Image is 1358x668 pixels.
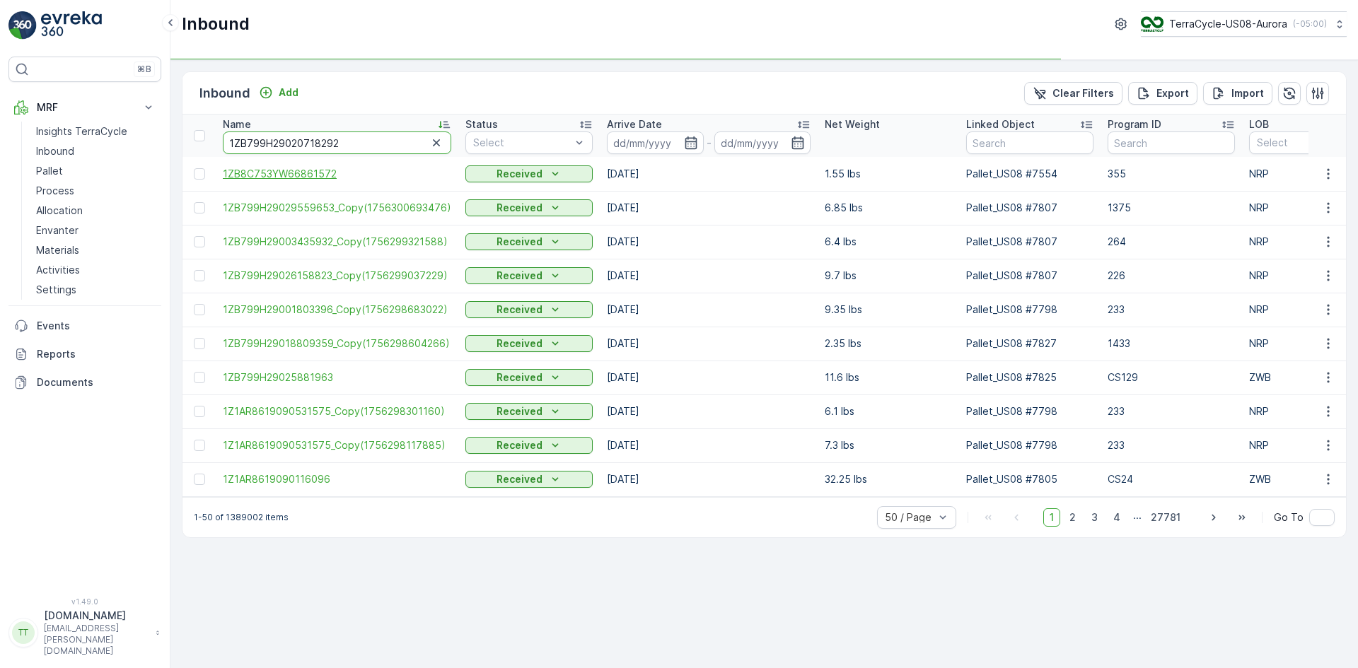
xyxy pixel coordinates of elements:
p: Inbound [182,13,250,35]
a: 1ZB799H29018809359_Copy(1756298604266) [223,336,451,351]
p: Settings [36,283,76,297]
div: Toggle Row Selected [194,406,205,417]
button: Import [1203,82,1272,105]
p: Name [223,117,251,131]
p: ... [1133,508,1142,527]
td: [DATE] [600,394,818,428]
a: 1ZB799H29025881963 [223,370,451,385]
span: 1ZB799H29029559653_Copy(1756300693476) [223,201,451,215]
a: Insights TerraCycle [30,122,161,141]
p: Materials [36,243,79,257]
p: 32.25 lbs [825,472,952,486]
a: 1Z1AR8619090531575_Copy(1756298117885) [223,438,451,452]
td: [DATE] [600,191,818,225]
td: Pallet_US08 #7805 [959,462,1101,496]
button: Received [465,165,593,182]
p: Received [497,438,542,452]
td: [DATE] [600,361,818,394]
a: 1ZB799H29001803396_Copy(1756298683022) [223,303,451,317]
button: Received [465,301,593,318]
input: Search [223,131,451,154]
p: MRF [37,100,133,115]
td: [DATE] [600,327,818,361]
input: Search [1108,131,1235,154]
p: Pallet [36,164,63,178]
p: LOB [1249,117,1269,131]
p: Import [1231,86,1264,100]
p: Received [497,201,542,215]
a: 1ZB799H29003435932_Copy(1756299321588) [223,235,451,249]
p: Linked Object [966,117,1035,131]
p: Activities [36,263,80,277]
div: Toggle Row Selected [194,236,205,247]
span: v 1.49.0 [8,597,161,606]
p: Received [497,167,542,181]
a: Reports [8,340,161,368]
p: 6.4 lbs [825,235,952,249]
div: Toggle Row Selected [194,440,205,451]
td: CS129 [1101,361,1242,394]
td: [DATE] [600,462,818,496]
a: 1Z1AR8619090531575_Copy(1756298301160) [223,404,451,418]
p: Received [497,235,542,249]
a: Settings [30,280,161,300]
p: Status [465,117,498,131]
td: Pallet_US08 #7798 [959,394,1101,428]
img: logo [8,11,37,40]
span: 1ZB8C753YW66861572 [223,167,451,181]
span: 1 [1043,508,1060,527]
td: Pallet_US08 #7825 [959,361,1101,394]
td: Pallet_US08 #7807 [959,191,1101,225]
td: Pallet_US08 #7554 [959,157,1101,191]
div: Toggle Row Selected [194,338,205,349]
p: Inbound [199,83,250,103]
a: Pallet [30,161,161,181]
button: Export [1128,82,1197,105]
p: Received [497,269,542,283]
p: Events [37,319,156,333]
a: 1ZB799H29026158823_Copy(1756299037229) [223,269,451,283]
p: Inbound [36,144,74,158]
input: dd/mm/yyyy [714,131,811,154]
button: Received [465,199,593,216]
td: 1433 [1101,327,1242,361]
button: Received [465,471,593,488]
p: Select [473,136,571,150]
p: 6.85 lbs [825,201,952,215]
td: Pallet_US08 #7807 [959,259,1101,293]
td: CS24 [1101,462,1242,496]
p: Received [497,472,542,486]
a: Inbound [30,141,161,161]
div: Toggle Row Selected [194,202,205,213]
span: 4 [1107,508,1127,527]
td: [DATE] [600,259,818,293]
span: Go To [1274,510,1304,525]
td: 233 [1101,394,1242,428]
p: [EMAIL_ADDRESS][PERSON_NAME][DOMAIN_NAME] [44,623,149,657]
a: Events [8,312,161,340]
td: 355 [1101,157,1242,191]
p: Net Weight [825,117,880,131]
p: Export [1156,86,1189,100]
td: [DATE] [600,293,818,327]
a: Activities [30,260,161,280]
button: Received [465,403,593,420]
div: Toggle Row Selected [194,168,205,180]
span: 3 [1085,508,1104,527]
div: Toggle Row Selected [194,270,205,281]
img: logo_light-DOdMpM7g.png [41,11,102,40]
p: Received [497,303,542,317]
button: Received [465,369,593,386]
p: TerraCycle-US08-Aurora [1169,17,1287,31]
p: Arrive Date [607,117,662,131]
div: TT [12,621,35,644]
td: Pallet_US08 #7798 [959,428,1101,462]
input: dd/mm/yyyy [607,131,704,154]
p: ( -05:00 ) [1293,18,1327,30]
a: Materials [30,240,161,260]
div: Toggle Row Selected [194,474,205,485]
button: Received [465,267,593,284]
button: Clear Filters [1024,82,1122,105]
